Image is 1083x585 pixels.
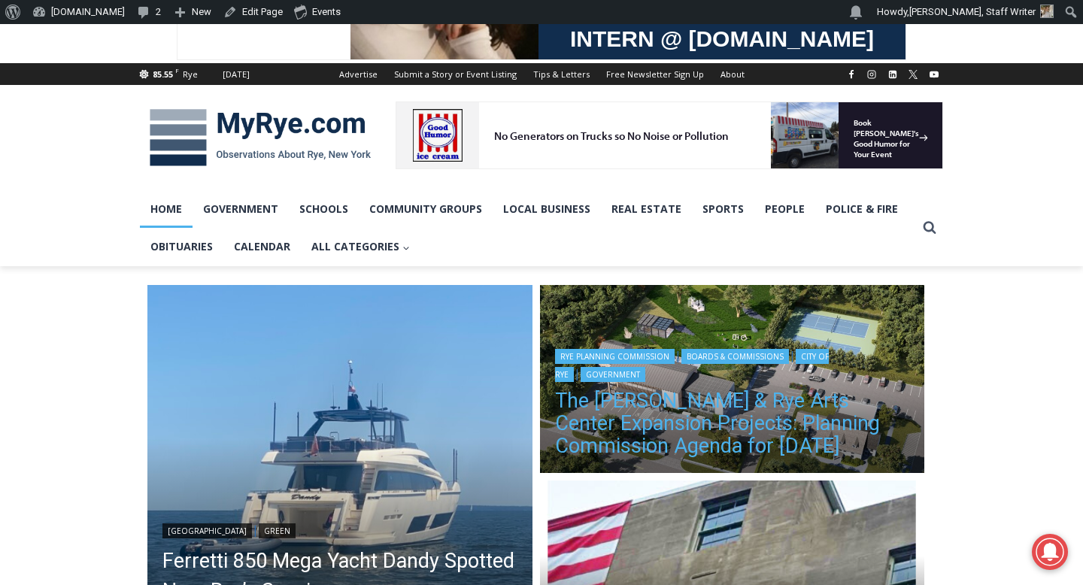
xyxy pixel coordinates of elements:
[223,228,301,265] a: Calendar
[162,523,252,538] a: [GEOGRAPHIC_DATA]
[140,99,381,177] img: MyRye.com
[884,65,902,83] a: Linkedin
[540,285,925,477] a: Read More The Osborn & Rye Arts Center Expansion Projects: Planning Commission Agenda for Tuesday...
[904,65,922,83] a: X
[289,190,359,228] a: Schools
[598,63,712,85] a: Free Newsletter Sign Up
[842,65,860,83] a: Facebook
[140,190,916,266] nav: Primary Navigation
[162,520,517,538] div: |
[153,68,173,80] span: 85.55
[815,190,909,228] a: Police & Fire
[193,190,289,228] a: Government
[555,349,675,364] a: Rye Planning Commission
[259,523,296,538] a: Green
[925,65,943,83] a: YouTube
[5,155,147,212] span: Open Tues. - Sun. [PHONE_NUMBER]
[155,94,221,180] div: "clearly one of the favorites in the [GEOGRAPHIC_DATA] neighborhood"
[525,63,598,85] a: Tips & Letters
[493,190,601,228] a: Local Business
[909,6,1036,17] span: [PERSON_NAME], Staff Writer
[99,27,372,41] div: No Generators on Trucks so No Noise or Pollution
[754,190,815,228] a: People
[331,63,753,85] nav: Secondary Navigation
[540,285,925,477] img: (PHOTO: The Rye Arts Center has developed a conceptual plan and renderings for the development of...
[555,346,910,382] div: | | |
[581,367,645,382] a: Government
[140,190,193,228] a: Home
[712,63,753,85] a: About
[362,146,729,187] a: Intern @ [DOMAIN_NAME]
[380,1,711,146] div: "I learned about the history of a place I’d honestly never considered even as a resident of [GEOG...
[1,151,151,187] a: Open Tues. - Sun. [PHONE_NUMBER]
[601,190,692,228] a: Real Estate
[555,349,829,382] a: City of Rye
[447,5,543,68] a: Book [PERSON_NAME]'s Good Humor for Your Event
[386,63,525,85] a: Submit a Story or Event Listing
[1040,5,1054,18] img: (PHOTO: MyRye.com Summer 2023 intern Beatrice Larzul.)
[140,228,223,265] a: Obituaries
[692,190,754,228] a: Sports
[359,190,493,228] a: Community Groups
[916,214,943,241] button: View Search Form
[175,66,179,74] span: F
[681,349,789,364] a: Boards & Commissions
[301,228,420,265] button: Child menu of All Categories
[183,68,198,81] div: Rye
[393,150,697,183] span: Intern @ [DOMAIN_NAME]
[223,68,250,81] div: [DATE]
[331,63,386,85] a: Advertise
[863,65,881,83] a: Instagram
[555,389,910,457] a: The [PERSON_NAME] & Rye Arts Center Expansion Projects: Planning Commission Agenda for [DATE]
[458,16,523,58] h4: Book [PERSON_NAME]'s Good Humor for Your Event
